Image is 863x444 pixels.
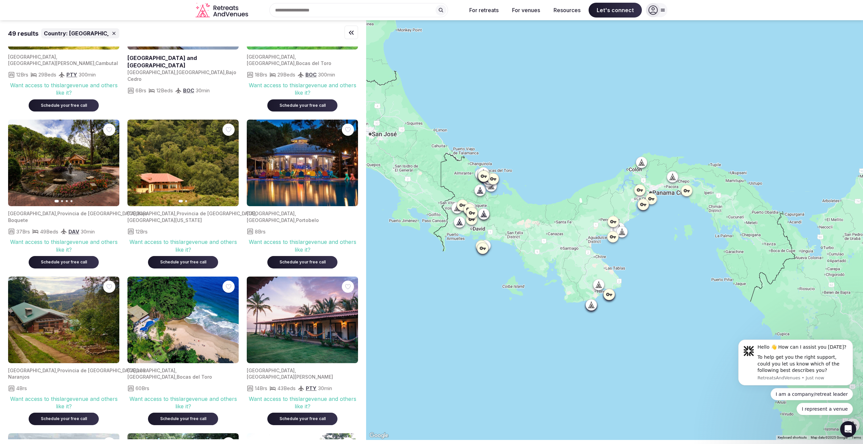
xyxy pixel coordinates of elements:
[306,385,317,391] span: PTY
[177,211,255,216] span: Provincia de [GEOGRAPHIC_DATA]
[267,101,337,108] a: Schedule your free call
[29,258,99,265] a: Schedule your free call
[728,334,863,419] iframe: Intercom notifications message
[127,69,175,75] span: [GEOGRAPHIC_DATA]
[247,238,358,253] div: Want access to this large venue and others like it?
[8,211,56,216] span: [GEOGRAPHIC_DATA]
[127,395,239,410] div: Want access to this large venue and others like it?
[267,258,337,265] a: Schedule your free call
[66,200,68,202] button: Go to slide 3
[296,217,319,223] span: Portobelo
[247,374,333,380] span: [GEOGRAPHIC_DATA][PERSON_NAME]
[196,3,249,18] svg: Retreats and Venues company logo
[29,101,99,108] a: Schedule your free call
[156,259,210,265] div: Schedule your free call
[127,238,239,253] div: Want access to this large venue and others like it?
[8,395,119,410] div: Want access to this large venue and others like it?
[16,71,28,78] span: 12 Brs
[16,228,30,235] span: 37 Brs
[8,29,38,38] div: 49 results
[185,200,187,202] button: Go to slide 2
[368,431,390,440] img: Google
[277,71,295,78] span: 29 Beds
[247,82,358,97] div: Want access to this large venue and others like it?
[778,435,807,440] button: Keyboard shortcuts
[44,30,68,37] span: Country:
[127,374,175,380] span: [GEOGRAPHIC_DATA]
[56,368,57,373] span: ,
[277,385,296,392] span: 43 Beds
[852,436,861,439] a: Terms (opens in new tab)
[295,368,296,373] span: ,
[68,228,79,235] span: DAV
[55,200,59,202] button: Go to slide 1
[175,368,177,373] span: ,
[38,71,56,78] span: 29 Beds
[148,415,218,421] a: Schedule your free call
[318,385,332,392] span: 30 min
[177,69,225,75] span: [GEOGRAPHIC_DATA]
[136,385,149,392] span: 60 Brs
[247,54,295,60] span: [GEOGRAPHIC_DATA]
[275,259,329,265] div: Schedule your free call
[177,374,212,380] span: Bocas del Toro
[8,82,119,97] div: Want access to this large venue and others like it?
[295,217,296,223] span: ,
[175,69,177,75] span: ,
[37,416,91,422] div: Schedule your free call
[57,368,136,373] span: Provincia de [GEOGRAPHIC_DATA]
[127,54,239,69] h2: [GEOGRAPHIC_DATA] and [GEOGRAPHIC_DATA]
[8,120,119,206] img: Featured image for venue
[196,87,210,94] span: 30 min
[255,385,267,392] span: 14 Brs
[175,374,177,380] span: ,
[295,54,296,60] span: ,
[196,3,249,18] a: Visit the homepage
[247,120,358,206] img: Featured image for venue
[811,436,847,439] span: Map data ©2025 Google
[8,211,148,223] span: Bajo Boquete
[255,71,267,78] span: 18 Brs
[295,211,296,216] span: ,
[29,415,99,421] a: Schedule your free call
[247,211,295,216] span: [GEOGRAPHIC_DATA]
[148,258,218,265] a: Schedule your free call
[127,211,175,216] span: [GEOGRAPHIC_DATA]
[175,211,177,216] span: ,
[69,30,127,37] span: [GEOGRAPHIC_DATA]
[156,87,173,94] span: 12 Beds
[247,277,358,363] img: Featured image for venue
[464,3,504,18] button: For retreats
[275,416,329,422] div: Schedule your free call
[548,3,586,18] button: Resources
[840,421,856,437] iframe: Intercom live chat
[8,277,119,363] img: Featured image for venue
[247,395,358,410] div: Want access to this large venue and others like it?
[70,200,72,202] button: Go to slide 4
[56,211,57,216] span: ,
[66,71,77,78] span: PTY
[255,228,266,235] span: 8 Brs
[37,103,91,108] div: Schedule your free call
[16,385,27,392] span: 4 Brs
[305,71,317,78] span: BOC
[368,431,390,440] a: Open this area in Google Maps (opens a new window)
[179,200,183,202] button: Go to slide 1
[136,87,146,94] span: 6 Brs
[225,69,226,75] span: ,
[589,3,642,18] span: Let's connect
[318,71,335,78] span: 300 min
[95,60,118,66] span: Cambutal
[8,54,56,60] span: [GEOGRAPHIC_DATA]
[275,103,329,108] div: Schedule your free call
[295,60,296,66] span: ,
[156,416,210,422] div: Schedule your free call
[127,368,175,373] span: [GEOGRAPHIC_DATA]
